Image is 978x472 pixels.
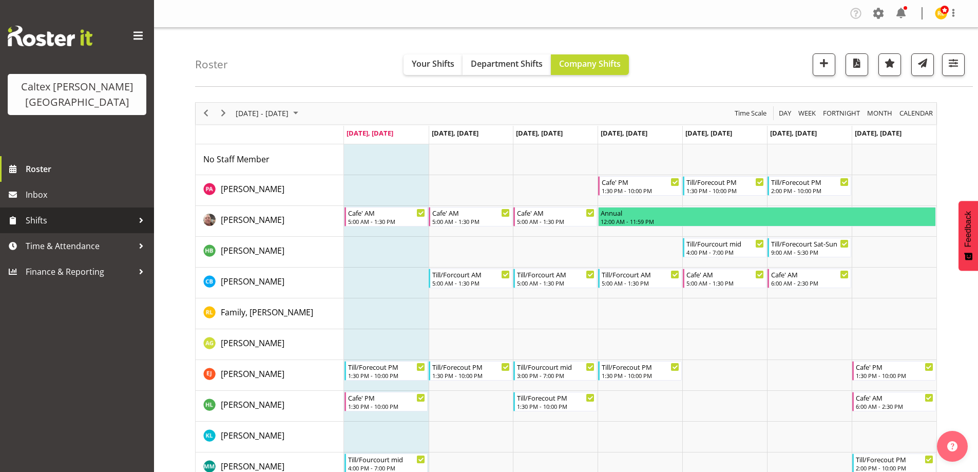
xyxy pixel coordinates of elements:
td: No Staff Member resource [196,144,344,175]
div: Till/Forcourt AM [517,269,595,279]
div: Till/Forecout PM [602,362,679,372]
span: [DATE], [DATE] [516,128,563,138]
span: Week [797,107,817,120]
a: [PERSON_NAME] [221,244,284,257]
div: Till/Forecout PM [771,177,849,187]
div: Broome, Heath"s event - Till/Forecourt Sat-Sun Begin From Saturday, October 11, 2025 at 9:00:00 A... [768,238,851,257]
div: 3:00 PM - 7:00 PM [517,371,595,380]
div: Johns, Erin"s event - Till/Forecout PM Begin From Monday, October 6, 2025 at 1:30:00 PM GMT+13:00... [344,361,428,381]
div: Johns, Erin"s event - Till/Forecout PM Begin From Tuesday, October 7, 2025 at 1:30:00 PM GMT+13:0... [429,361,512,381]
td: Broome, Heath resource [196,237,344,268]
td: Family, Lewis resource [196,298,344,329]
div: 5:00 AM - 1:30 PM [432,217,510,225]
button: Month [898,107,935,120]
span: [PERSON_NAME] [221,245,284,256]
div: Lewis, Hayden"s event - Cafe' PM Begin From Monday, October 6, 2025 at 1:30:00 PM GMT+13:00 Ends ... [344,392,428,411]
span: [PERSON_NAME] [221,399,284,410]
a: [PERSON_NAME] [221,337,284,349]
span: Finance & Reporting [26,264,133,279]
td: Johns, Erin resource [196,360,344,391]
div: 1:30 PM - 10:00 PM [602,371,679,380]
span: calendar [898,107,934,120]
img: Rosterit website logo [8,26,92,46]
div: Cafe' PM [856,362,933,372]
div: Cafe' AM [348,207,426,218]
span: [PERSON_NAME] [221,276,284,287]
div: Lewis, Hayden"s event - Cafe' AM Begin From Sunday, October 12, 2025 at 6:00:00 AM GMT+13:00 Ends... [852,392,936,411]
img: reece-lewis10949.jpg [935,7,947,20]
div: Till/Forecout PM [348,362,426,372]
div: Bullock, Christopher"s event - Cafe' AM Begin From Friday, October 10, 2025 at 5:00:00 AM GMT+13:... [683,269,766,288]
td: Atherton, Peter resource [196,175,344,206]
a: [PERSON_NAME] [221,368,284,380]
img: help-xxl-2.png [947,441,957,451]
a: [PERSON_NAME] [221,183,284,195]
div: October 06 - 12, 2025 [232,103,304,124]
button: Time Scale [733,107,769,120]
div: Till/Forecourt Sat-Sun [771,238,849,249]
button: Filter Shifts [942,53,965,76]
button: Feedback - Show survey [958,201,978,271]
div: 12:00 AM - 11:59 PM [601,217,933,225]
div: 5:00 AM - 1:30 PM [348,217,426,225]
div: Till/Forcourt AM [432,269,510,279]
span: Roster [26,161,149,177]
div: Braxton, Jeanette"s event - Cafe' AM Begin From Wednesday, October 8, 2025 at 5:00:00 AM GMT+13:0... [513,207,597,226]
div: Atherton, Peter"s event - Till/Forecout PM Begin From Friday, October 10, 2025 at 1:30:00 PM GMT+... [683,176,766,196]
div: Till/Forecout PM [517,392,595,403]
button: Send a list of all shifts for the selected filtered period to all rostered employees. [911,53,934,76]
span: [DATE] - [DATE] [235,107,290,120]
h4: Roster [195,59,228,70]
div: Johns, Erin"s event - Till/Fourcourt mid Begin From Wednesday, October 8, 2025 at 3:00:00 PM GMT+... [513,361,597,381]
span: Inbox [26,187,149,202]
div: Till/Forecout PM [856,454,933,464]
div: Till/Forecout PM [686,177,764,187]
button: Fortnight [821,107,862,120]
a: [PERSON_NAME] [221,429,284,442]
span: Feedback [964,211,973,247]
div: 4:00 PM - 7:00 PM [348,464,426,472]
div: Cafe' AM [686,269,764,279]
div: 5:00 AM - 1:30 PM [602,279,679,287]
div: Johns, Erin"s event - Till/Forecout PM Begin From Thursday, October 9, 2025 at 1:30:00 PM GMT+13:... [598,361,682,381]
div: 5:00 AM - 1:30 PM [517,279,595,287]
span: [PERSON_NAME] [221,430,284,441]
button: Add a new shift [813,53,835,76]
span: Your Shifts [412,58,454,69]
a: Family, [PERSON_NAME] [221,306,313,318]
button: Company Shifts [551,54,629,75]
td: Braxton, Jeanette resource [196,206,344,237]
span: [DATE], [DATE] [770,128,817,138]
div: Annual [601,207,933,218]
div: Braxton, Jeanette"s event - Cafe' AM Begin From Monday, October 6, 2025 at 5:00:00 AM GMT+13:00 E... [344,207,428,226]
button: Timeline Month [866,107,894,120]
td: Bullock, Christopher resource [196,268,344,298]
div: Cafe' AM [517,207,595,218]
span: [DATE], [DATE] [432,128,478,138]
span: Department Shifts [471,58,543,69]
div: 1:30 PM - 10:00 PM [686,186,764,195]
span: Time & Attendance [26,238,133,254]
div: 5:00 AM - 1:30 PM [686,279,764,287]
div: Braxton, Jeanette"s event - Annual Begin From Thursday, October 9, 2025 at 12:00:00 AM GMT+13:00 ... [598,207,936,226]
div: Bullock, Christopher"s event - Cafe' AM Begin From Saturday, October 11, 2025 at 6:00:00 AM GMT+1... [768,269,851,288]
div: 2:00 PM - 10:00 PM [856,464,933,472]
button: Timeline Day [777,107,793,120]
a: [PERSON_NAME] [221,275,284,288]
button: Next [217,107,231,120]
span: Company Shifts [559,58,621,69]
div: Braxton, Jeanette"s event - Cafe' AM Begin From Tuesday, October 7, 2025 at 5:00:00 AM GMT+13:00 ... [429,207,512,226]
a: [PERSON_NAME] [221,214,284,226]
span: Time Scale [734,107,768,120]
div: Till/Forecout PM [432,362,510,372]
button: Department Shifts [463,54,551,75]
div: Till/Forcourt AM [602,269,679,279]
a: No Staff Member [203,153,270,165]
div: next period [215,103,232,124]
button: Download a PDF of the roster according to the set date range. [846,53,868,76]
td: Lewis, Katie resource [196,422,344,452]
td: Grant, Adam resource [196,329,344,360]
span: Day [778,107,792,120]
div: Cafe' PM [348,392,426,403]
